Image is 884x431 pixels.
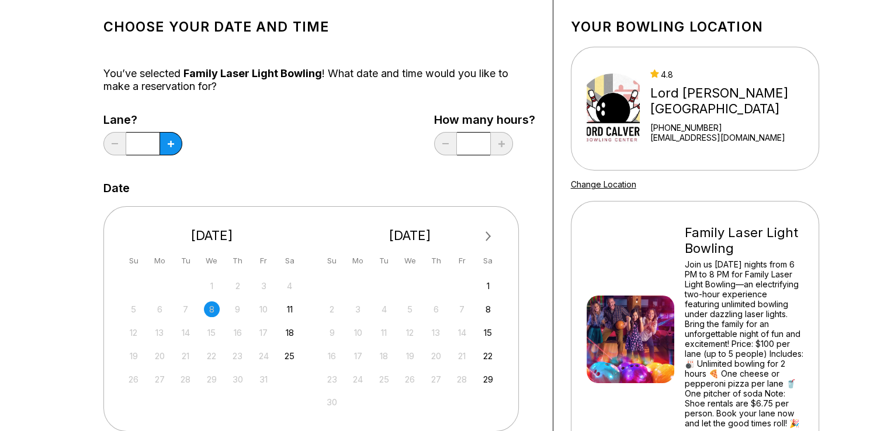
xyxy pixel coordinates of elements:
[230,301,245,317] div: Not available Thursday, October 9th, 2025
[103,19,535,35] h1: Choose your Date and time
[204,371,220,387] div: Not available Wednesday, October 29th, 2025
[402,348,418,364] div: Not available Wednesday, November 19th, 2025
[376,348,392,364] div: Not available Tuesday, November 18th, 2025
[282,278,297,294] div: Not available Saturday, October 4th, 2025
[428,325,444,340] div: Not available Thursday, November 13th, 2025
[428,301,444,317] div: Not available Thursday, November 6th, 2025
[256,301,272,317] div: Not available Friday, October 10th, 2025
[650,69,813,79] div: 4.8
[204,253,220,269] div: We
[685,259,803,428] div: Join us [DATE] nights from 6 PM to 8 PM for Family Laser Light Bowling—an electrifying two-hour e...
[454,253,470,269] div: Fr
[350,371,366,387] div: Not available Monday, November 24th, 2025
[204,348,220,364] div: Not available Wednesday, October 22nd, 2025
[479,227,498,246] button: Next Month
[376,301,392,317] div: Not available Tuesday, November 4th, 2025
[230,325,245,340] div: Not available Thursday, October 16th, 2025
[350,348,366,364] div: Not available Monday, November 17th, 2025
[152,325,168,340] div: Not available Monday, October 13th, 2025
[480,348,496,364] div: Choose Saturday, November 22nd, 2025
[323,277,498,411] div: month 2025-11
[178,301,193,317] div: Not available Tuesday, October 7th, 2025
[571,179,636,189] a: Change Location
[282,325,297,340] div: Choose Saturday, October 18th, 2025
[324,394,340,410] div: Not available Sunday, November 30th, 2025
[152,253,168,269] div: Mo
[256,278,272,294] div: Not available Friday, October 3rd, 2025
[571,19,819,35] h1: Your bowling location
[350,301,366,317] div: Not available Monday, November 3rd, 2025
[204,278,220,294] div: Not available Wednesday, October 1st, 2025
[282,348,297,364] div: Choose Saturday, October 25th, 2025
[402,253,418,269] div: We
[324,253,340,269] div: Su
[230,371,245,387] div: Not available Thursday, October 30th, 2025
[480,325,496,340] div: Choose Saturday, November 15th, 2025
[376,325,392,340] div: Not available Tuesday, November 11th, 2025
[324,371,340,387] div: Not available Sunday, November 23rd, 2025
[230,253,245,269] div: Th
[350,325,366,340] div: Not available Monday, November 10th, 2025
[122,228,303,244] div: [DATE]
[126,325,141,340] div: Not available Sunday, October 12th, 2025
[126,348,141,364] div: Not available Sunday, October 19th, 2025
[480,301,496,317] div: Choose Saturday, November 8th, 2025
[402,371,418,387] div: Not available Wednesday, November 26th, 2025
[376,371,392,387] div: Not available Tuesday, November 25th, 2025
[587,65,640,152] img: Lord Calvert Bowling Center
[204,301,220,317] div: Not available Wednesday, October 8th, 2025
[480,278,496,294] div: Choose Saturday, November 1st, 2025
[454,348,470,364] div: Not available Friday, November 21st, 2025
[428,371,444,387] div: Not available Thursday, November 27th, 2025
[324,301,340,317] div: Not available Sunday, November 2nd, 2025
[428,348,444,364] div: Not available Thursday, November 20th, 2025
[454,325,470,340] div: Not available Friday, November 14th, 2025
[402,301,418,317] div: Not available Wednesday, November 5th, 2025
[230,278,245,294] div: Not available Thursday, October 2nd, 2025
[124,277,300,387] div: month 2025-10
[256,253,272,269] div: Fr
[685,225,803,256] div: Family Laser Light Bowling
[152,301,168,317] div: Not available Monday, October 6th, 2025
[350,253,366,269] div: Mo
[256,325,272,340] div: Not available Friday, October 17th, 2025
[178,253,193,269] div: Tu
[178,371,193,387] div: Not available Tuesday, October 28th, 2025
[650,85,813,117] div: Lord [PERSON_NAME][GEOGRAPHIC_DATA]
[402,325,418,340] div: Not available Wednesday, November 12th, 2025
[256,348,272,364] div: Not available Friday, October 24th, 2025
[480,371,496,387] div: Choose Saturday, November 29th, 2025
[650,123,813,133] div: [PHONE_NUMBER]
[587,296,674,383] img: Family Laser Light Bowling
[230,348,245,364] div: Not available Thursday, October 23rd, 2025
[428,253,444,269] div: Th
[103,113,182,126] label: Lane?
[376,253,392,269] div: Tu
[103,67,535,93] div: You’ve selected ! What date and time would you like to make a reservation for?
[320,228,501,244] div: [DATE]
[178,348,193,364] div: Not available Tuesday, October 21st, 2025
[434,113,535,126] label: How many hours?
[454,301,470,317] div: Not available Friday, November 7th, 2025
[282,301,297,317] div: Choose Saturday, October 11th, 2025
[256,371,272,387] div: Not available Friday, October 31st, 2025
[126,253,141,269] div: Su
[480,253,496,269] div: Sa
[152,371,168,387] div: Not available Monday, October 27th, 2025
[204,325,220,340] div: Not available Wednesday, October 15th, 2025
[282,253,297,269] div: Sa
[126,371,141,387] div: Not available Sunday, October 26th, 2025
[650,133,813,142] a: [EMAIL_ADDRESS][DOMAIN_NAME]
[324,348,340,364] div: Not available Sunday, November 16th, 2025
[324,325,340,340] div: Not available Sunday, November 9th, 2025
[126,301,141,317] div: Not available Sunday, October 5th, 2025
[152,348,168,364] div: Not available Monday, October 20th, 2025
[454,371,470,387] div: Not available Friday, November 28th, 2025
[178,325,193,340] div: Not available Tuesday, October 14th, 2025
[103,182,130,194] label: Date
[183,67,322,79] span: Family Laser Light Bowling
